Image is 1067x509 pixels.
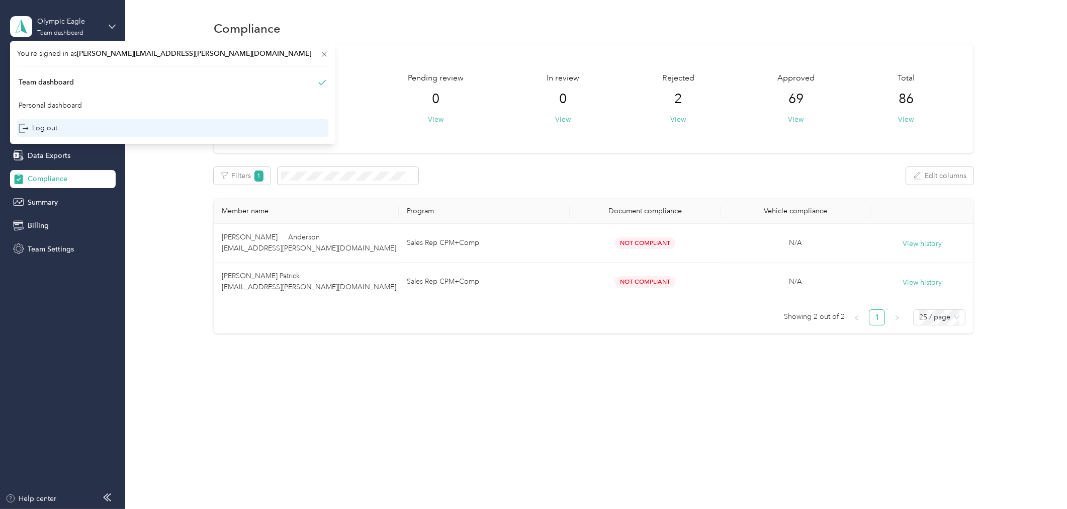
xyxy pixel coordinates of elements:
span: Rejected [662,72,694,84]
button: View [428,114,443,125]
button: View history [903,238,942,249]
div: Olympic Eagle [37,16,100,27]
li: Previous Page [849,309,865,325]
button: right [889,309,905,325]
span: Pending review [408,72,464,84]
iframe: Everlance-gr Chat Button Frame [1011,453,1067,509]
button: Edit columns [906,167,973,185]
a: 1 [869,310,884,325]
span: 1 [254,171,263,182]
span: [PERSON_NAME][EMAIL_ADDRESS][PERSON_NAME][DOMAIN_NAME] [77,49,311,58]
span: 69 [788,91,804,107]
span: 0 [559,91,567,107]
button: left [849,309,865,325]
button: View [788,114,804,125]
button: View [671,114,686,125]
span: Billing [28,220,49,231]
span: Compliance [28,174,67,184]
h1: Compliance [214,23,281,34]
span: Not Compliant [614,237,675,249]
td: Sales Rep CPM+Comp [399,224,570,263]
div: Personal dashboard [19,100,82,111]
span: In review [547,72,579,84]
div: Team dashboard [37,30,83,36]
span: right [894,315,900,321]
span: Data Exports [28,150,70,161]
span: Approved [777,72,815,84]
li: 1 [869,309,885,325]
div: Page Size [913,309,965,325]
button: Filters1 [214,167,271,185]
span: N/A [789,277,802,286]
span: 0 [432,91,439,107]
span: left [854,315,860,321]
div: Vehicle compliance [729,207,863,215]
button: View history [903,277,942,288]
span: Summary [28,197,58,208]
span: Showing 2 out of 2 [784,309,845,324]
span: [PERSON_NAME] Patrick [EMAIL_ADDRESS][PERSON_NAME][DOMAIN_NAME] [222,272,396,291]
button: View [898,114,914,125]
th: Program [399,199,570,224]
div: Log out [19,123,57,133]
span: Total [898,72,915,84]
th: Member name [214,199,399,224]
td: Sales Rep CPM+Comp [399,263,570,301]
span: 2 [675,91,682,107]
span: Not Compliant [614,276,675,288]
li: Next Page [889,309,905,325]
span: 25 / page [919,310,959,325]
span: [PERSON_NAME] Anderson [EMAIL_ADDRESS][PERSON_NAME][DOMAIN_NAME] [222,233,396,252]
span: You’re signed in as [17,48,328,59]
span: N/A [789,238,802,247]
span: 86 [899,91,914,107]
div: Document compliance [578,207,713,215]
button: Help center [6,493,57,504]
span: Team Settings [28,244,74,254]
button: View [555,114,571,125]
div: Team dashboard [19,77,74,88]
